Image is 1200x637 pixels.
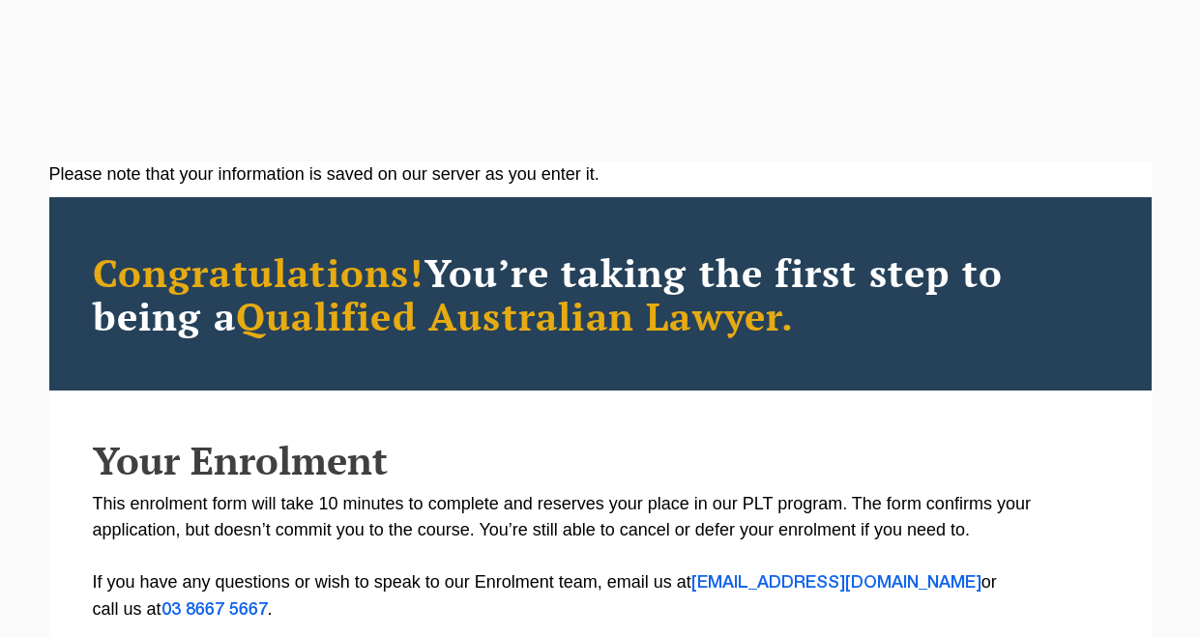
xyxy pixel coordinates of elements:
p: This enrolment form will take 10 minutes to complete and reserves your place in our PLT program. ... [93,491,1108,623]
a: [EMAIL_ADDRESS][DOMAIN_NAME] [691,575,981,591]
div: Please note that your information is saved on our server as you enter it. [49,161,1152,188]
h2: You’re taking the first step to being a [93,250,1108,337]
a: 03 8667 5667 [161,602,268,618]
h2: Your Enrolment [93,439,1108,481]
span: Qualified Australian Lawyer. [236,290,795,341]
span: Congratulations! [93,246,424,298]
